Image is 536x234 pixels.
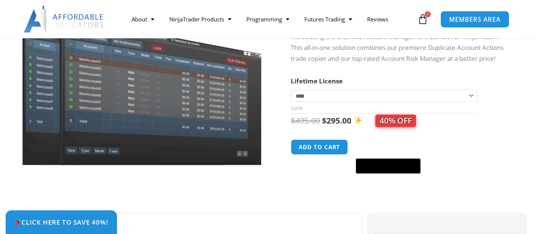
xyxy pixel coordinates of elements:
[356,159,421,174] button: Buy with GPay
[425,11,431,17] span: 1
[440,11,509,27] a: MEMBERS AREA
[291,178,510,185] iframe: PayPal Message 1
[124,11,416,28] nav: Menu
[360,11,396,28] a: Reviews
[239,11,297,28] a: Programming
[124,11,162,28] a: About
[406,8,439,30] a: 1
[6,210,117,234] a: 🎉Click Here to save 40%!
[291,115,320,126] bdi: 495.00
[449,16,501,23] span: MEMBERS AREA
[322,115,351,126] bdi: 295.00
[354,116,362,124] img: ✨
[162,11,239,28] a: NinjaTrader Products
[291,77,343,85] label: Lifetime License
[14,219,108,225] span: Click Here to save 40%!
[291,115,295,126] span: $
[24,6,105,33] img: LogoAI | Affordable Indicators – NinjaTrader
[375,115,416,127] span: 40% OFF
[15,219,21,225] img: 🎉
[297,11,360,28] a: Futures Trading
[322,115,326,126] span: $
[291,106,302,111] a: Clear options
[291,139,348,155] button: Add to cart
[354,138,422,156] iframe: Secure express checkout frame
[291,32,510,64] p: Introducing the Ultimate Account Management Bundle for NinjaTrader! This all-in-one solution comb...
